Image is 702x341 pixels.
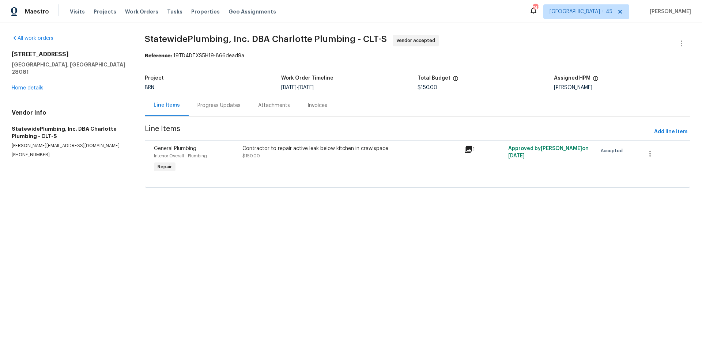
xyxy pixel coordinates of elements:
[145,85,154,90] span: BRN
[453,76,458,85] span: The total cost of line items that have been proposed by Opendoor. This sum includes line items th...
[167,9,182,14] span: Tasks
[154,146,196,151] span: General Plumbing
[307,102,327,109] div: Invoices
[145,125,651,139] span: Line Items
[242,154,260,158] span: $150.00
[12,61,127,76] h5: [GEOGRAPHIC_DATA], [GEOGRAPHIC_DATA] 28081
[533,4,538,12] div: 749
[154,154,207,158] span: Interior Overall - Plumbing
[12,125,127,140] h5: StatewidePlumbing, Inc. DBA Charlotte Plumbing - CLT-S
[12,85,44,91] a: Home details
[418,85,437,90] span: $150.00
[601,147,626,154] span: Accepted
[145,53,172,58] b: Reference:
[12,143,127,149] p: [PERSON_NAME][EMAIL_ADDRESS][DOMAIN_NAME]
[593,76,599,85] span: The hpm assigned to this work order.
[258,102,290,109] div: Attachments
[94,8,116,15] span: Projects
[418,76,450,81] h5: Total Budget
[281,76,333,81] h5: Work Order Timeline
[197,102,241,109] div: Progress Updates
[298,85,314,90] span: [DATE]
[145,35,387,43] span: StatewidePlumbing, Inc. DBA Charlotte Plumbing - CLT-S
[12,36,53,41] a: All work orders
[281,85,314,90] span: -
[155,163,175,170] span: Repair
[145,52,690,60] div: 19TD4DTXS5H19-866dead9a
[154,101,180,109] div: Line Items
[464,145,504,154] div: 1
[508,146,589,158] span: Approved by [PERSON_NAME] on
[70,8,85,15] span: Visits
[651,125,690,139] button: Add line item
[191,8,220,15] span: Properties
[242,145,460,152] div: Contractor to repair active leak below kitchen in crawlspace
[229,8,276,15] span: Geo Assignments
[125,8,158,15] span: Work Orders
[654,127,687,137] span: Add line item
[647,8,691,15] span: [PERSON_NAME]
[25,8,49,15] span: Maestro
[12,109,127,116] h4: Vendor Info
[145,76,164,81] h5: Project
[508,153,525,158] span: [DATE]
[554,85,690,90] div: [PERSON_NAME]
[554,76,590,81] h5: Assigned HPM
[396,37,438,44] span: Vendor Accepted
[12,152,127,158] p: [PHONE_NUMBER]
[12,51,127,58] h2: [STREET_ADDRESS]
[550,8,612,15] span: [GEOGRAPHIC_DATA] + 45
[281,85,297,90] span: [DATE]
